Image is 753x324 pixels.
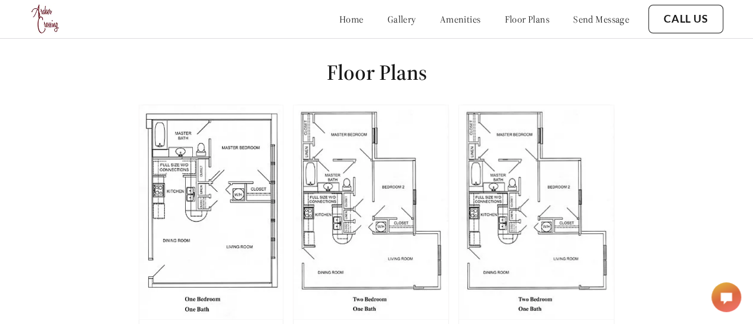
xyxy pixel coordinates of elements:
h1: Floor Plans [327,59,427,86]
a: amenities [440,13,481,25]
a: home [339,13,364,25]
a: gallery [388,13,416,25]
a: send message [573,13,629,25]
a: floor plans [504,13,549,25]
img: logo.png [30,3,62,35]
button: Call Us [648,5,723,33]
img: example [458,105,614,320]
a: Call Us [664,13,708,26]
img: example [139,105,284,320]
img: example [293,105,449,320]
